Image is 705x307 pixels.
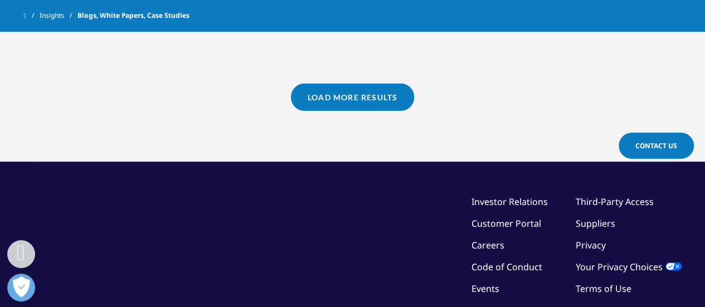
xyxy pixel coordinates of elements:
[635,141,677,150] span: Contact Us
[471,239,504,251] a: Careers
[576,196,654,208] a: Third-Party Access
[471,217,541,230] a: Customer Portal
[619,133,694,159] a: Contact Us
[77,6,189,26] span: Blogs, White Papers, Case Studies
[40,6,77,26] a: Insights
[7,274,35,301] button: Open Preferences
[576,239,606,251] a: Privacy
[471,261,542,273] a: Code of Conduct
[576,217,615,230] a: Suppliers
[471,196,548,208] a: Investor Relations
[471,282,499,295] a: Events
[291,84,414,111] a: Load More Results
[576,261,682,273] a: Your Privacy Choices
[576,282,631,295] a: Terms of Use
